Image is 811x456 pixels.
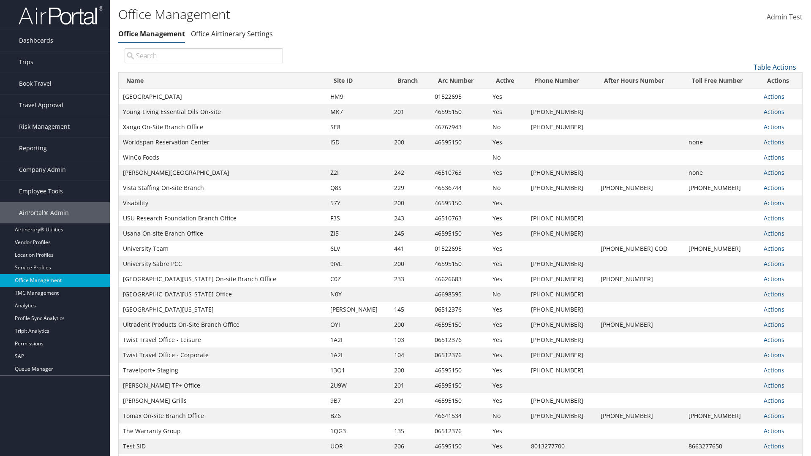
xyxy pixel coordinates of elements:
[430,423,488,439] td: 06512376
[19,95,63,116] span: Travel Approval
[764,305,784,313] a: Actions
[596,271,684,287] td: [PHONE_NUMBER]
[764,351,784,359] a: Actions
[764,381,784,389] a: Actions
[390,393,430,408] td: 201
[764,336,784,344] a: Actions
[326,378,390,393] td: 2U9W
[430,378,488,393] td: 46595150
[326,104,390,119] td: MK7
[764,412,784,420] a: Actions
[767,12,803,22] span: Admin Test
[326,287,390,302] td: N0Y
[119,332,326,347] td: Twist Travel Office - Leisure
[527,226,596,241] td: [PHONE_NUMBER]
[326,135,390,150] td: I5D
[527,287,596,302] td: [PHONE_NUMBER]
[119,256,326,271] td: University Sabre PCC
[390,332,430,347] td: 103
[125,48,283,63] input: Search
[764,168,784,176] a: Actions
[119,211,326,226] td: USU Research Foundation Branch Office
[119,317,326,332] td: Ultradent Products On-Site Branch Office
[488,423,526,439] td: Yes
[390,104,430,119] td: 201
[326,423,390,439] td: 1QG3
[527,393,596,408] td: [PHONE_NUMBER]
[764,290,784,298] a: Actions
[326,439,390,454] td: UOR
[488,241,526,256] td: Yes
[684,135,760,150] td: none
[684,73,760,89] th: Toll Free Number: activate to sort column ascending
[19,116,70,137] span: Risk Management
[390,180,430,195] td: 229
[488,332,526,347] td: Yes
[430,287,488,302] td: 46698595
[390,317,430,332] td: 200
[488,73,526,89] th: Active: activate to sort column ascending
[326,165,390,180] td: Z2I
[488,104,526,119] td: Yes
[527,408,596,423] td: [PHONE_NUMBER]
[119,393,326,408] td: [PERSON_NAME] Grills
[430,256,488,271] td: 46595150
[390,241,430,256] td: 441
[119,378,326,393] td: [PERSON_NAME] TP+ Office
[326,180,390,195] td: Q8S
[430,195,488,211] td: 46595150
[527,317,596,332] td: [PHONE_NUMBER]
[390,226,430,241] td: 245
[430,211,488,226] td: 46510763
[596,408,684,423] td: [PHONE_NUMBER]
[764,108,784,116] a: Actions
[764,229,784,237] a: Actions
[390,302,430,317] td: 145
[326,363,390,378] td: 13Q1
[390,73,430,89] th: Branch: activate to sort column ascending
[119,302,326,317] td: [GEOGRAPHIC_DATA][US_STATE]
[390,165,430,180] td: 242
[759,73,802,89] th: Actions
[764,260,784,268] a: Actions
[326,302,390,317] td: [PERSON_NAME]
[684,408,760,423] td: [PHONE_NUMBER]
[488,393,526,408] td: Yes
[488,195,526,211] td: Yes
[326,73,390,89] th: Site ID: activate to sort column ascending
[430,317,488,332] td: 46595150
[488,439,526,454] td: Yes
[527,302,596,317] td: [PHONE_NUMBER]
[390,211,430,226] td: 243
[119,73,326,89] th: Name: activate to sort column ascending
[19,52,33,73] span: Trips
[527,439,596,454] td: 8013277700
[119,287,326,302] td: [GEOGRAPHIC_DATA][US_STATE] Office
[488,119,526,135] td: No
[488,135,526,150] td: Yes
[390,363,430,378] td: 200
[684,165,760,180] td: none
[488,317,526,332] td: Yes
[527,211,596,226] td: [PHONE_NUMBER]
[527,256,596,271] td: [PHONE_NUMBER]
[430,363,488,378] td: 46595150
[430,408,488,423] td: 46641534
[119,195,326,211] td: Visability
[390,135,430,150] td: 200
[488,211,526,226] td: Yes
[684,241,760,256] td: [PHONE_NUMBER]
[19,202,69,223] span: AirPortal® Admin
[326,393,390,408] td: 9B7
[767,4,803,30] a: Admin Test
[118,29,185,38] a: Office Management
[390,256,430,271] td: 200
[430,241,488,256] td: 01522695
[430,393,488,408] td: 46595150
[527,271,596,287] td: [PHONE_NUMBER]
[119,363,326,378] td: Travelport+ Staging
[684,439,760,454] td: 8663277650
[390,423,430,439] td: 135
[596,317,684,332] td: [PHONE_NUMBER]
[119,89,326,104] td: [GEOGRAPHIC_DATA]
